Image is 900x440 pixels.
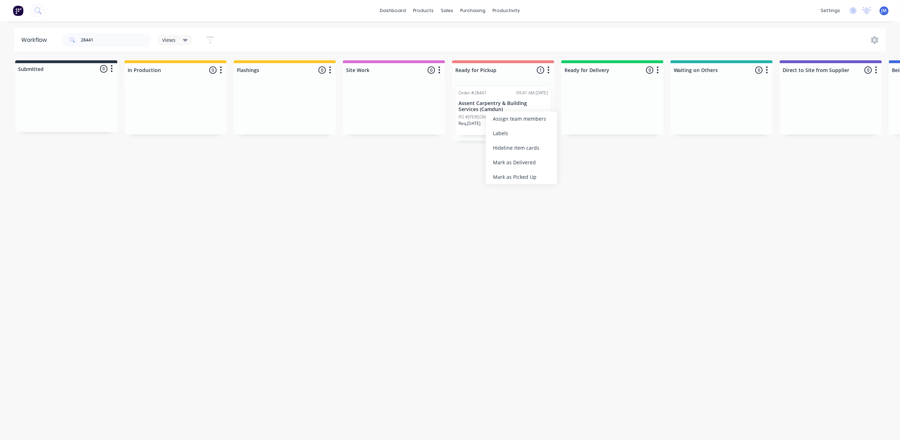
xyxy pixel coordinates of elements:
div: Assign team members [486,111,557,126]
div: 09:41 AM [DATE] [516,90,548,96]
p: Req. [DATE] [459,120,480,127]
div: sales [438,5,457,16]
div: Order #28441 [459,90,487,96]
div: Mark as Picked Up [486,170,557,184]
div: Order #2844109:41 AM [DATE]Assent Carpentry & Building Services (Camdun)PO #[PERSON_NAME][GEOGRAP... [456,87,551,135]
a: dashboard [377,5,410,16]
div: productivity [489,5,524,16]
p: PO #[PERSON_NAME][GEOGRAPHIC_DATA] [459,114,541,120]
div: purchasing [457,5,489,16]
div: Mark as Delivered [486,155,557,170]
div: Workflow [21,36,50,44]
img: Factory [13,5,23,16]
div: Hide line item cards [486,141,557,155]
input: Search for orders... [81,33,151,47]
div: products [410,5,438,16]
span: JM [882,7,887,14]
div: Labels [486,126,557,141]
div: settings [817,5,844,16]
p: Assent Carpentry & Building Services (Camdun) [459,100,548,112]
span: Views [162,36,176,44]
